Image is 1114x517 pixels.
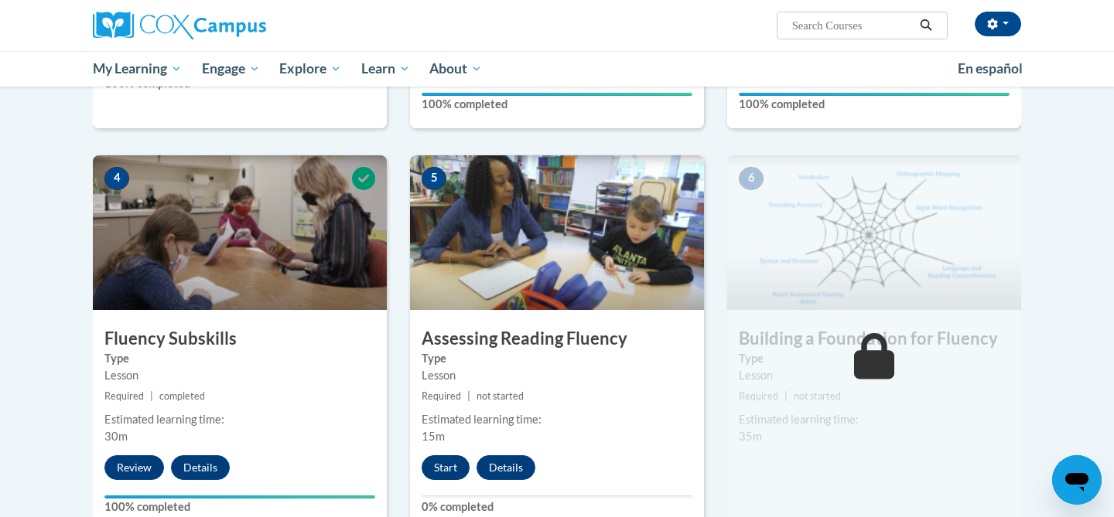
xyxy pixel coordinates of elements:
[104,390,144,402] span: Required
[948,53,1033,85] a: En español
[477,455,535,480] button: Details
[422,367,692,384] div: Lesson
[410,327,704,351] h3: Assessing Reading Fluency
[171,455,230,480] button: Details
[279,60,341,78] span: Explore
[351,51,420,87] a: Learn
[914,16,938,35] button: Search
[104,455,164,480] button: Review
[93,12,387,39] a: Cox Campus
[467,390,470,402] span: |
[104,430,128,443] span: 30m
[104,167,129,190] span: 4
[410,155,704,310] img: Course Image
[739,430,762,443] span: 35m
[739,350,1010,367] label: Type
[361,60,410,78] span: Learn
[93,155,387,310] img: Course Image
[422,96,692,113] label: 100% completed
[422,93,692,96] div: Your progress
[429,60,482,78] span: About
[104,411,375,428] div: Estimated learning time:
[104,495,375,498] div: Your progress
[93,327,387,351] h3: Fluency Subskills
[784,390,788,402] span: |
[70,51,1044,87] div: Main menu
[202,60,260,78] span: Engage
[477,390,524,402] span: not started
[422,455,470,480] button: Start
[150,390,153,402] span: |
[422,498,692,515] label: 0% completed
[192,51,270,87] a: Engage
[104,367,375,384] div: Lesson
[739,167,764,190] span: 6
[794,390,841,402] span: not started
[791,16,914,35] input: Search Courses
[104,498,375,515] label: 100% completed
[422,411,692,428] div: Estimated learning time:
[739,411,1010,428] div: Estimated learning time:
[727,155,1021,310] img: Course Image
[422,350,692,367] label: Type
[269,51,351,87] a: Explore
[83,51,192,87] a: My Learning
[958,60,1023,77] span: En español
[1052,455,1102,505] iframe: Button to launch messaging window
[159,390,205,402] span: completed
[727,327,1021,351] h3: Building a Foundation for Fluency
[93,12,266,39] img: Cox Campus
[739,96,1010,113] label: 100% completed
[420,51,493,87] a: About
[422,430,445,443] span: 15m
[422,390,461,402] span: Required
[739,390,778,402] span: Required
[739,367,1010,384] div: Lesson
[104,350,375,367] label: Type
[422,167,446,190] span: 5
[739,93,1010,96] div: Your progress
[975,12,1021,36] button: Account Settings
[93,60,182,78] span: My Learning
